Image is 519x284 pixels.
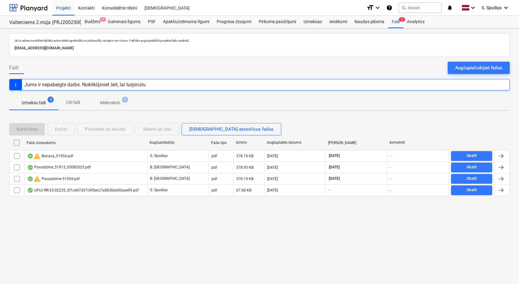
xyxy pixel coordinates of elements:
[267,188,278,192] div: [DATE]
[482,5,502,10] span: S. Spudiņa
[267,154,278,158] div: [DATE]
[390,177,391,181] div: -
[403,16,428,28] a: Analytics
[388,16,403,28] div: Faili
[150,153,168,158] p: S. Spudiņa
[27,188,33,193] div: OCR pabeigts
[388,16,403,28] a: Faili3
[502,4,510,11] i: keyboard_arrow_down
[448,62,510,74] button: Augšupielādējiet failus
[104,16,144,28] a: Galvenais līgums
[267,177,278,181] div: [DATE]
[300,16,326,28] a: Izmaksas
[451,151,492,161] button: Skatīt
[326,16,351,28] a: Ienākumi
[399,17,405,22] span: 3
[467,187,477,194] div: Skatīt
[213,16,255,28] a: Progresa ziņojumi
[469,4,477,11] i: keyboard_arrow_down
[33,152,41,160] span: warning
[150,165,190,170] p: B. [GEOGRAPHIC_DATA]
[401,5,406,10] span: search
[149,140,206,145] div: Augšupielādēja
[390,188,391,192] div: -
[366,4,374,11] i: format_size
[328,153,340,158] span: [DATE]
[9,19,73,26] div: Valterciems 2.māja (PRJ2002500) - 2601936
[451,163,492,172] button: Skatīt
[182,123,281,135] button: [DEMOGRAPHIC_DATA] atsevišķus failus
[27,175,80,183] div: Pavadziime 51954.pdf
[236,154,253,158] div: 378.19 KB
[488,254,519,284] iframe: Chat Widget
[211,165,217,170] div: pdf
[236,188,251,192] div: 67.68 KB
[390,154,391,158] div: -
[33,175,41,183] span: warning
[27,165,33,170] div: OCR pabeigts
[100,17,106,22] span: 9+
[27,152,73,160] div: Bonava_51954.pdf
[374,4,381,11] i: keyboard_arrow_down
[390,165,391,170] div: -
[15,39,504,43] p: Uz šo adresi nosūtītie faili tiks automātiski apstrādāti un pārbaudīti, vai tajos nav vīrusu. Fai...
[27,176,33,181] div: OCR pabeigts
[122,97,128,103] span: 1
[236,140,262,145] div: Izmērs
[236,165,253,170] div: 378.95 KB
[211,188,217,192] div: pdf
[48,97,54,103] span: 3
[328,176,340,181] span: [DATE]
[351,16,388,28] a: Naudas plūsma
[255,16,300,28] a: Pirkuma pasūtījumi
[211,177,217,181] div: pdf
[9,64,19,72] span: Faili
[451,174,492,184] button: Skatīt
[81,16,104,28] div: Budžets
[267,140,323,145] div: Augšuplādes datums
[81,16,104,28] a: Budžets9+
[328,165,340,170] span: [DATE]
[100,100,120,106] p: Melnraksti
[27,188,139,193] div: UPLV-RR-25-02235_5f1cd47d57c9f5ecc7a883bbe50aae99.pdf
[467,152,477,159] div: Skatīt
[27,154,33,158] div: OCR pabeigts
[236,177,253,181] div: 378.19 KB
[27,141,144,145] div: Faila nosaukums
[22,100,46,106] p: Izmaksu faili
[27,165,91,170] div: Pavadzīme_51813_05082025.pdf
[159,16,213,28] a: Apakšuzņēmuma līgumi
[386,4,392,11] i: Zināšanu pamats
[150,176,190,181] p: B. [GEOGRAPHIC_DATA]
[328,187,331,193] span: -
[451,185,492,195] button: Skatīt
[189,125,274,133] div: [DEMOGRAPHIC_DATA] atsevišķus failus
[328,141,385,145] div: [PERSON_NAME]
[65,99,80,106] p: Citi faili
[455,64,502,72] div: Augšupielādējiet failus
[399,2,442,13] button: Meklēt
[24,82,146,88] div: Jums ir nepabeigts darbs. Noklikšķiniet šeit, lai turpinātu
[267,165,278,170] div: [DATE]
[211,141,231,145] div: Faila tips
[15,45,504,51] p: [EMAIL_ADDRESS][DOMAIN_NAME]
[150,187,168,193] p: S. Spudiņa
[467,164,477,171] div: Skatīt
[144,16,159,28] a: PSF
[447,4,453,11] i: notifications
[467,175,477,182] div: Skatīt
[211,154,217,158] div: pdf
[390,140,446,145] div: komentēt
